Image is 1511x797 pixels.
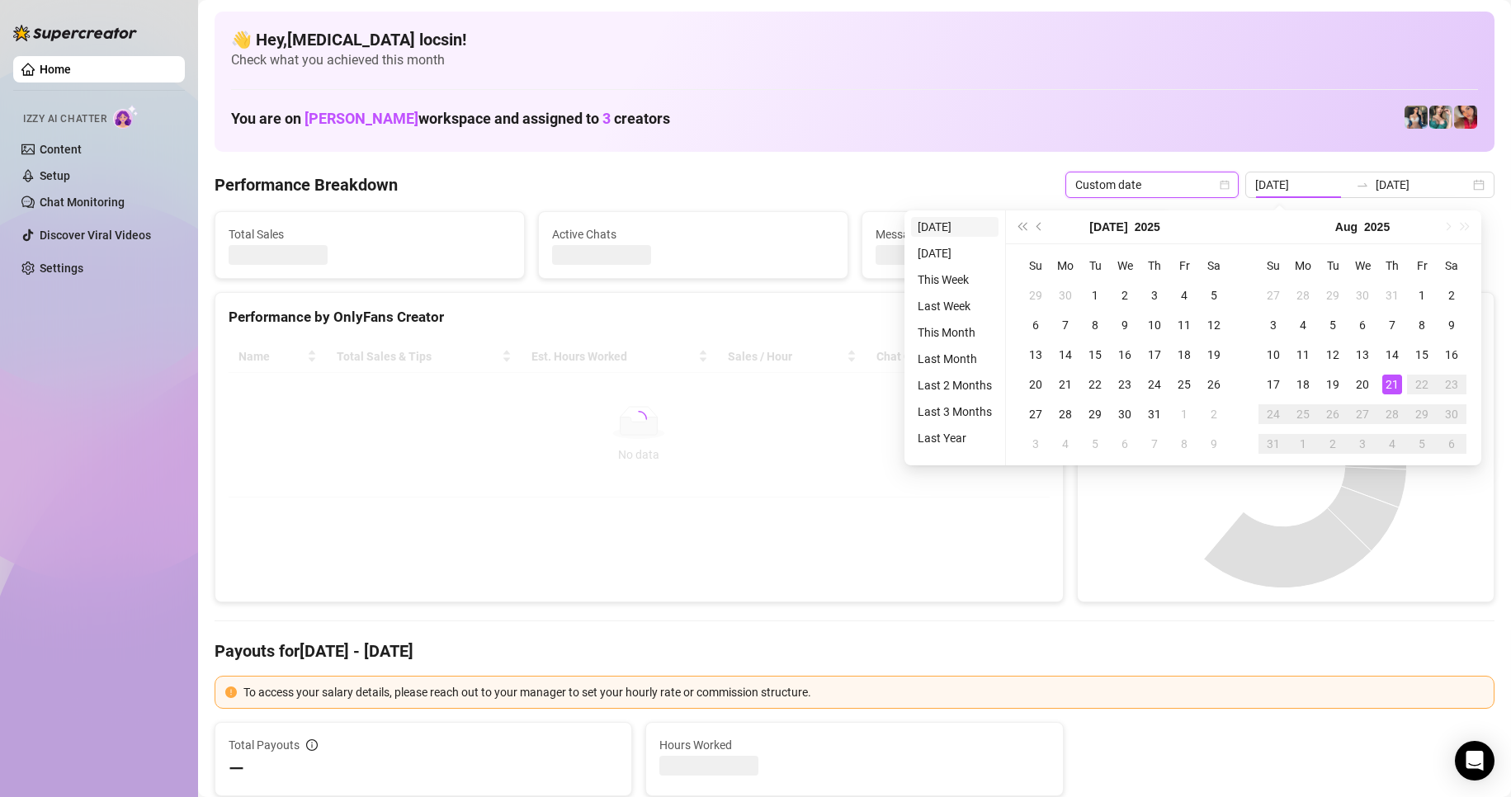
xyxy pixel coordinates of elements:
a: Discover Viral Videos [40,229,151,242]
input: End date [1376,176,1470,194]
div: Sales by OnlyFans Creator [1091,306,1480,328]
span: Hours Worked [659,736,1049,754]
span: Total Sales [229,225,511,243]
a: Settings [40,262,83,275]
h4: 👋 Hey, [MEDICAL_DATA] locsin ! [231,28,1478,51]
img: Zaddy [1429,106,1452,129]
span: info-circle [306,739,318,751]
div: Open Intercom Messenger [1455,741,1494,780]
a: Home [40,63,71,76]
img: Katy [1405,106,1428,129]
span: — [229,756,244,782]
div: Performance by OnlyFans Creator [229,306,1050,328]
span: calendar [1220,180,1230,190]
img: Vanessa [1454,106,1477,129]
img: AI Chatter [113,105,139,129]
a: Content [40,143,82,156]
span: Check what you achieved this month [231,51,1478,69]
span: [PERSON_NAME] [305,110,418,127]
a: Chat Monitoring [40,196,125,209]
span: loading [630,410,648,428]
span: 3 [602,110,611,127]
span: exclamation-circle [225,686,237,698]
input: Start date [1255,176,1349,194]
div: To access your salary details, please reach out to your manager to set your hourly rate or commis... [243,683,1484,701]
span: swap-right [1356,178,1369,191]
img: logo-BBDzfeDw.svg [13,25,137,41]
h4: Performance Breakdown [215,173,398,196]
span: Total Payouts [229,736,300,754]
span: to [1356,178,1369,191]
a: Setup [40,169,70,182]
span: Custom date [1075,172,1229,197]
span: Izzy AI Chatter [23,111,106,127]
span: Messages Sent [876,225,1158,243]
span: Active Chats [552,225,834,243]
h4: Payouts for [DATE] - [DATE] [215,639,1494,663]
h1: You are on workspace and assigned to creators [231,110,670,128]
